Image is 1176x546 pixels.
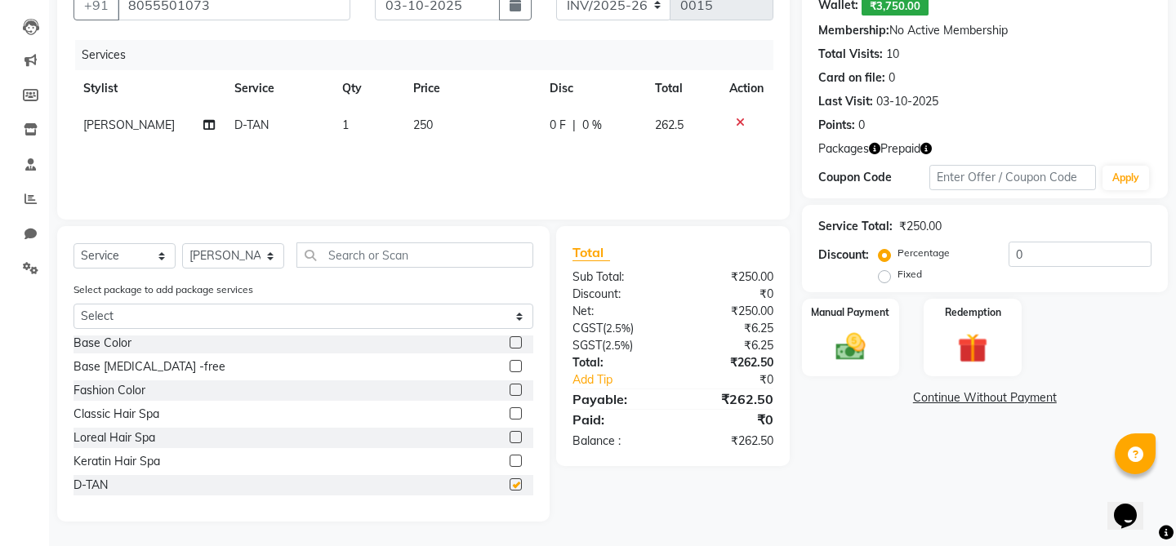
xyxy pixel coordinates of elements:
[73,429,155,446] div: Loreal Hair Spa
[818,46,883,63] div: Total Visits:
[805,389,1165,406] a: Continue Without Payment
[73,382,145,399] div: Fashion Color
[403,70,539,107] th: Price
[572,338,602,353] span: SGST
[945,305,1001,320] label: Redemption
[655,118,684,132] span: 262.5
[73,70,225,107] th: Stylist
[719,70,773,107] th: Action
[582,117,602,134] span: 0 %
[889,69,895,87] div: 0
[560,286,673,303] div: Discount:
[560,337,673,354] div: ( )
[560,389,673,409] div: Payable:
[560,354,673,371] div: Total:
[540,70,646,107] th: Disc
[818,140,869,158] span: Packages
[858,117,865,134] div: 0
[811,305,889,320] label: Manual Payment
[673,354,786,371] div: ₹262.50
[560,303,673,320] div: Net:
[296,242,533,268] input: Search or Scan
[898,267,922,282] label: Fixed
[818,69,885,87] div: Card on file:
[818,117,855,134] div: Points:
[826,330,875,364] img: _cash.svg
[886,46,899,63] div: 10
[876,93,938,110] div: 03-10-2025
[572,321,603,335] span: CGST
[818,218,893,235] div: Service Total:
[673,433,786,450] div: ₹262.50
[560,410,673,429] div: Paid:
[605,339,630,352] span: 2.5%
[818,22,1151,39] div: No Active Membership
[560,433,673,450] div: Balance :
[550,117,566,134] span: 0 F
[560,269,673,286] div: Sub Total:
[673,337,786,354] div: ₹6.25
[818,169,929,186] div: Coupon Code
[673,410,786,429] div: ₹0
[342,118,349,132] span: 1
[73,477,108,494] div: D-TAN
[606,322,630,335] span: 2.5%
[1102,166,1149,190] button: Apply
[73,282,253,297] label: Select package to add package services
[692,371,786,388] div: ₹0
[645,70,719,107] th: Total
[560,320,673,337] div: ( )
[948,330,997,367] img: _gift.svg
[73,406,159,423] div: Classic Hair Spa
[560,371,692,388] a: Add Tip
[413,118,433,132] span: 250
[673,269,786,286] div: ₹250.00
[73,453,160,470] div: Keratin Hair Spa
[880,140,920,158] span: Prepaid
[1107,481,1160,530] iframe: chat widget
[818,22,889,39] div: Membership:
[673,303,786,320] div: ₹250.00
[818,246,869,264] div: Discount:
[572,117,576,134] span: |
[673,389,786,409] div: ₹262.50
[899,218,942,235] div: ₹250.00
[73,358,225,375] div: Base [MEDICAL_DATA] -free
[75,40,786,70] div: Services
[898,246,950,260] label: Percentage
[673,286,786,303] div: ₹0
[225,70,332,107] th: Service
[818,93,873,110] div: Last Visit:
[234,118,269,132] span: D-TAN
[83,118,175,132] span: [PERSON_NAME]
[332,70,404,107] th: Qty
[673,320,786,337] div: ₹6.25
[73,335,131,352] div: Base Color
[572,244,610,261] span: Total
[929,165,1096,190] input: Enter Offer / Coupon Code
